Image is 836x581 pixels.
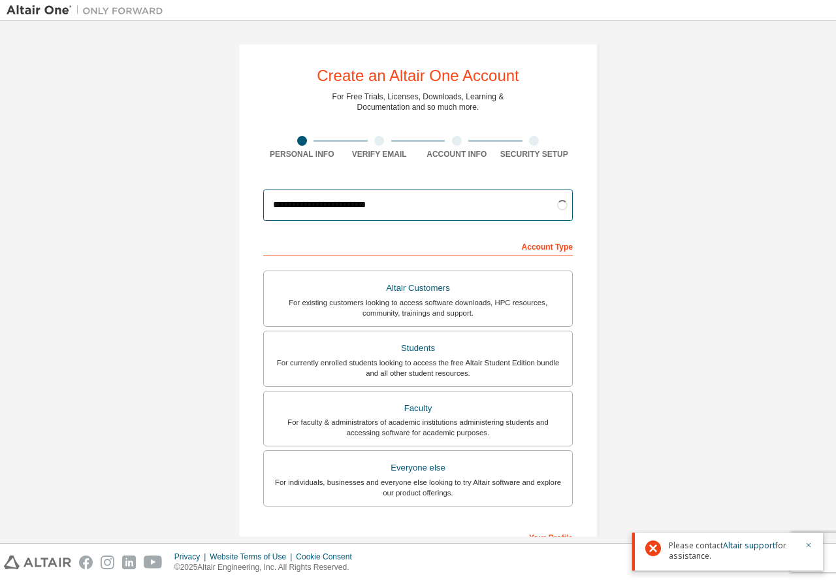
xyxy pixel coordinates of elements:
div: Create an Altair One Account [317,68,519,84]
img: instagram.svg [101,556,114,569]
div: For Free Trials, Licenses, Downloads, Learning & Documentation and so much more. [332,91,504,112]
div: Account Info [418,149,496,159]
div: For existing customers looking to access software downloads, HPC resources, community, trainings ... [272,297,564,318]
div: Cookie Consent [296,552,359,562]
div: Altair Customers [272,279,564,297]
span: Please contact for assistance. [669,540,797,561]
div: Faculty [272,399,564,418]
div: Students [272,339,564,357]
img: facebook.svg [79,556,93,569]
div: For currently enrolled students looking to access the free Altair Student Edition bundle and all ... [272,357,564,378]
div: Your Profile [263,526,573,547]
p: © 2025 Altair Engineering, Inc. All Rights Reserved. [174,562,360,573]
div: For faculty & administrators of academic institutions administering students and accessing softwa... [272,417,564,438]
div: For individuals, businesses and everyone else looking to try Altair software and explore our prod... [272,477,564,498]
img: youtube.svg [144,556,163,569]
div: Website Terms of Use [210,552,296,562]
img: altair_logo.svg [4,556,71,569]
div: Personal Info [263,149,341,159]
div: Security Setup [496,149,573,159]
div: Account Type [263,235,573,256]
img: linkedin.svg [122,556,136,569]
img: Altair One [7,4,170,17]
div: Everyone else [272,459,564,477]
div: Verify Email [341,149,419,159]
div: Privacy [174,552,210,562]
a: Altair support [723,540,775,551]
